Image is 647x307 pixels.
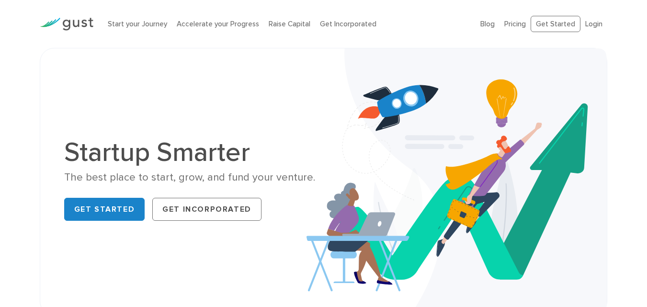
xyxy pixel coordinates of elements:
a: Pricing [504,20,526,28]
div: The best place to start, grow, and fund your venture. [64,171,317,184]
img: Gust Logo [40,18,93,31]
a: Raise Capital [269,20,310,28]
a: Accelerate your Progress [177,20,259,28]
a: Blog [480,20,495,28]
a: Get Started [64,198,145,221]
a: Start your Journey [108,20,167,28]
a: Login [585,20,602,28]
a: Get Incorporated [320,20,376,28]
a: Get Started [531,16,580,33]
a: Get Incorporated [152,198,261,221]
h1: Startup Smarter [64,139,317,166]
